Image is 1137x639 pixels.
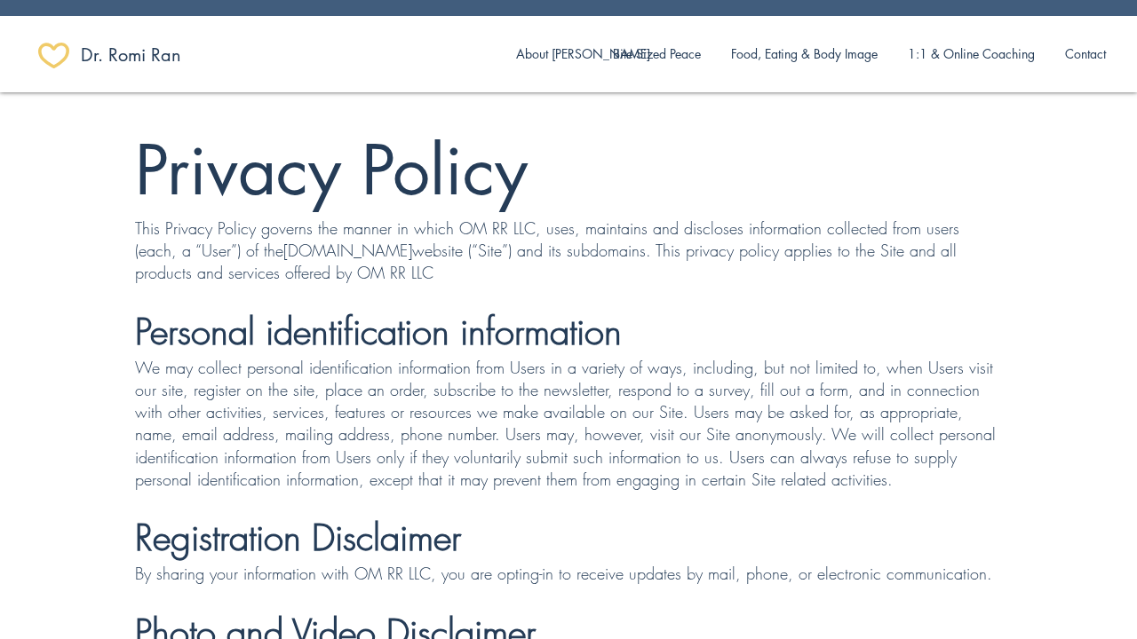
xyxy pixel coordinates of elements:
[81,43,181,67] span: ​Dr. Romi Ran
[722,35,887,73] p: Food, Eating & Body Image
[135,563,998,585] p: By sharing your information with OM RR LLC, you are opting-in to receive updates by mail, phone, ...
[597,35,716,73] a: Bite Sized Peace
[503,35,597,73] a: About [PERSON_NAME]
[893,35,1050,73] a: 1:1 & Online Coaching
[135,124,998,217] h1: Privacy Policy
[135,357,998,491] p: We may collect personal identification information from Users in a variety of ways, including, bu...
[135,217,998,285] p: This Privacy Policy governs the manner in which OM RR LLC, uses, maintains and discloses informat...
[899,35,1044,73] p: 1:1 & Online Coaching
[503,35,1121,73] nav: Site
[716,35,893,73] a: Food, Eating & Body Image
[135,513,998,563] h4: Registration Disclaimer
[507,35,659,73] p: About [PERSON_NAME]
[283,240,412,261] a: [DOMAIN_NAME]
[81,37,207,73] a: ​Dr. Romi Ran
[135,307,998,357] h4: Personal identification information
[604,35,710,73] p: Bite Sized Peace
[1050,35,1121,73] a: Contact
[1056,35,1115,73] p: Contact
